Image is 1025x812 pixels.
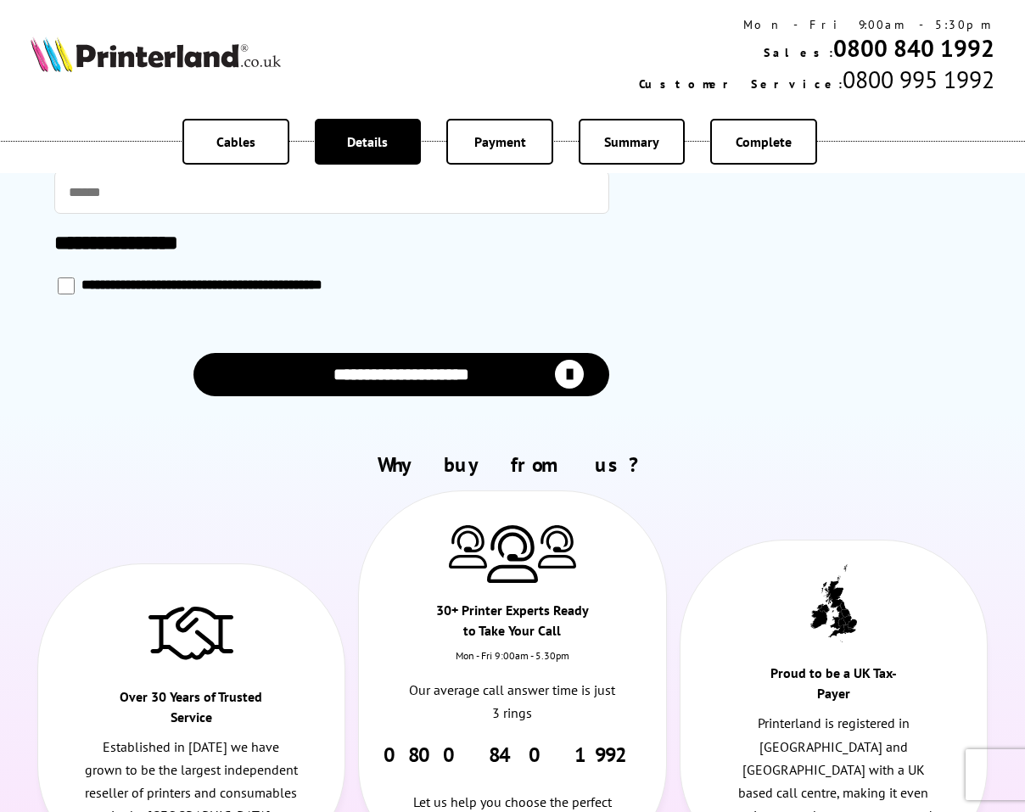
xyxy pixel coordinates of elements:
a: 0800 840 1992 [833,32,994,64]
span: Summary [604,133,659,150]
h2: Why buy from us? [31,451,994,478]
div: Mon - Fri 9:00am - 5.30pm [359,649,665,679]
img: Printer Experts [487,525,538,584]
a: 0800 840 1992 [384,742,641,768]
img: Printerland Logo [31,36,281,72]
div: Proud to be a UK Tax-Payer [757,663,910,712]
img: Trusted Service [148,598,233,666]
div: 30+ Printer Experts Ready to Take Your Call [436,600,590,649]
span: Complete [736,133,792,150]
span: Payment [474,133,526,150]
div: Mon - Fri 9:00am - 5:30pm [639,17,994,32]
span: Details [347,133,388,150]
span: Sales: [764,45,833,60]
div: Over 30 Years of Trusted Service [115,686,268,736]
img: Printer Experts [538,525,576,568]
span: 0800 995 1992 [843,64,994,95]
span: Customer Service: [639,76,843,92]
span: Cables [216,133,255,150]
img: Printer Experts [449,525,487,568]
p: Our average call answer time is just 3 rings [406,679,620,725]
img: UK tax payer [810,564,857,642]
